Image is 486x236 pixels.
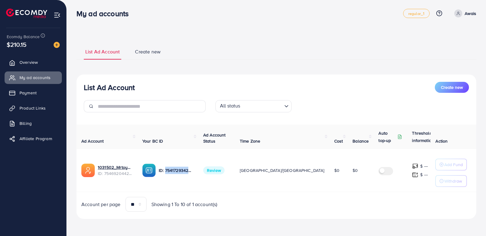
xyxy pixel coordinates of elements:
span: Time Zone [240,138,260,144]
iframe: Chat [460,209,481,231]
span: Billing [20,120,32,126]
span: regular_1 [408,12,424,16]
span: $210.15 [7,40,27,49]
img: logo [6,9,47,18]
p: Awais [465,10,476,17]
p: Add Fund [444,161,463,168]
a: Awais [452,9,476,17]
h3: List Ad Account [84,83,135,92]
span: Create new [135,48,161,55]
span: Overview [20,59,38,65]
a: Product Links [5,102,62,114]
span: Product Links [20,105,46,111]
span: Account per page [81,201,121,208]
a: My ad accounts [5,71,62,84]
img: top-up amount [412,172,418,178]
p: Auto top-up [378,129,396,144]
span: Showing 1 To 10 of 1 account(s) [151,201,218,208]
a: Payment [5,87,62,99]
div: Search for option [215,100,292,112]
span: Your BC ID [142,138,163,144]
p: Withdraw [444,177,462,185]
span: Create new [441,84,463,90]
span: Cost [334,138,343,144]
a: 1031502_Mrtoys ad account_1757154605991 [98,164,133,170]
a: Billing [5,117,62,129]
img: top-up amount [412,163,418,169]
img: image [54,42,60,48]
button: Withdraw [435,175,467,187]
input: Search for option [242,101,282,111]
h3: My ad accounts [76,9,133,18]
span: All status [219,101,242,111]
a: Overview [5,56,62,68]
span: My ad accounts [20,74,51,81]
span: $0 [334,167,339,173]
a: Affiliate Program [5,133,62,145]
p: $ --- [420,171,428,178]
span: Review [203,166,225,174]
img: menu [54,12,61,19]
div: <span class='underline'>1031502_Mrtoys ad account_1757154605991</span></br>7546920442587185170 [98,164,133,177]
p: ID: 7541729342540529681 [159,167,193,174]
span: ID: 7546920442587185170 [98,170,133,176]
span: List Ad Account [85,48,120,55]
span: Ad Account Status [203,132,226,144]
img: ic-ads-acc.e4c84228.svg [81,164,95,177]
span: Action [435,138,448,144]
img: ic-ba-acc.ded83a64.svg [142,164,156,177]
p: $ --- [420,162,428,170]
button: Create new [435,82,469,93]
span: Affiliate Program [20,136,52,142]
button: Add Fund [435,159,467,170]
span: [GEOGRAPHIC_DATA]/[GEOGRAPHIC_DATA] [240,167,325,173]
p: Threshold information [412,129,442,144]
a: regular_1 [403,9,430,18]
span: Ecomdy Balance [7,34,40,40]
span: Balance [353,138,369,144]
span: Payment [20,90,37,96]
span: Ad Account [81,138,104,144]
span: $0 [353,167,358,173]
